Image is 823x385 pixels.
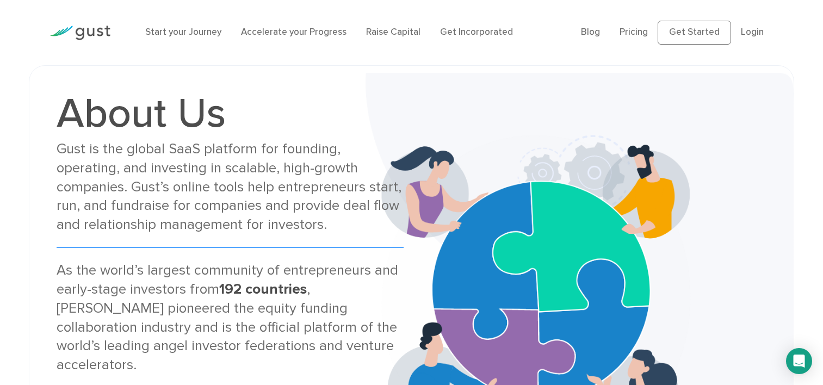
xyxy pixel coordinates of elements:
a: Pricing [620,27,648,38]
a: Blog [581,27,600,38]
a: Login [741,27,764,38]
a: Raise Capital [366,27,420,38]
div: Open Intercom Messenger [786,348,812,374]
a: Get Started [658,21,731,45]
h1: About Us [57,93,404,134]
img: Gust Logo [49,26,110,40]
div: Gust is the global SaaS platform for founding, operating, and investing in scalable, high-growth ... [57,140,404,234]
strong: 192 countries [219,281,307,297]
a: Accelerate your Progress [241,27,346,38]
a: Get Incorporated [440,27,513,38]
a: Start your Journey [145,27,221,38]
